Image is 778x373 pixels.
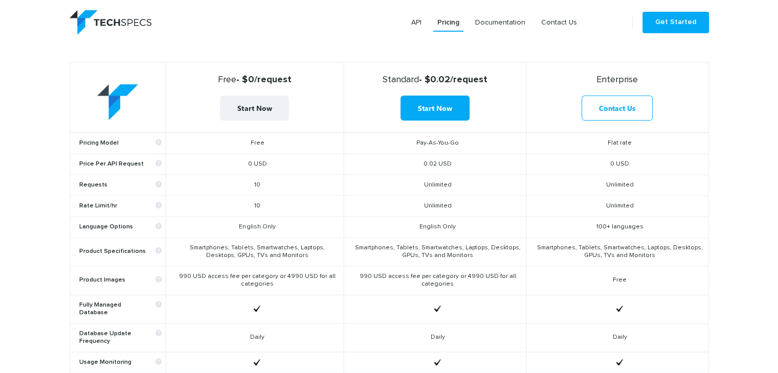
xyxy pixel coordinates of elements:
b: Rate Limit/hr [79,202,162,210]
td: Pay-As-You-Go [344,132,526,154]
td: Flat rate [526,132,708,154]
a: Get Started [642,12,709,33]
td: 10 [166,196,344,217]
td: 0.02 USD [344,154,526,175]
b: Price Per API Request [79,160,162,168]
a: API [407,13,426,32]
td: Daily [344,323,526,352]
b: Product Images [79,276,162,284]
a: Contact Us [582,96,653,121]
span: Enterprise [596,75,638,84]
a: Start Now [220,96,289,121]
td: Unlimited [344,196,526,217]
img: logo [70,10,151,35]
td: Free [166,132,344,154]
a: Pricing [433,13,463,32]
td: 10 [166,175,344,196]
td: 100+ languages [526,217,708,238]
td: English Only [166,217,344,238]
td: 990 USD access fee per category or 4990 USD for all categories [344,266,526,295]
td: Unlimited [526,196,708,217]
td: English Only [344,217,526,238]
b: Requests [79,181,162,189]
a: Start Now [401,96,470,121]
td: Smartphones, Tablets, Smartwatches, Laptops, Desktops, GPUs, TVs and Monitors [344,238,526,266]
b: Pricing Model [79,139,162,147]
img: table-logo.png [97,84,138,121]
td: Smartphones, Tablets, Smartwatches, Laptops, Desktops, GPUs, TVs and Monitors [166,238,344,266]
b: Fully Managed Database [79,301,162,317]
a: Documentation [471,13,529,32]
b: Database Update Frequency [79,330,162,345]
b: Product Specifications [79,248,162,255]
td: Unlimited [526,175,708,196]
a: Contact Us [537,13,581,32]
td: 0 USD [526,154,708,175]
td: Free [526,266,708,295]
td: Unlimited [344,175,526,196]
b: Language Options [79,223,162,231]
span: Standard [383,75,419,84]
strong: - $0/request [170,74,339,85]
strong: - $0.02/request [348,74,522,85]
td: Smartphones, Tablets, Smartwatches, Laptops, Desktops, GPUs, TVs and Monitors [526,238,708,266]
td: 0 USD [166,154,344,175]
b: Usage Monitoring [79,359,162,366]
td: Daily [526,323,708,352]
span: Free [218,75,236,84]
td: Daily [166,323,344,352]
td: 990 USD access fee per category or 4990 USD for all categories [166,266,344,295]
